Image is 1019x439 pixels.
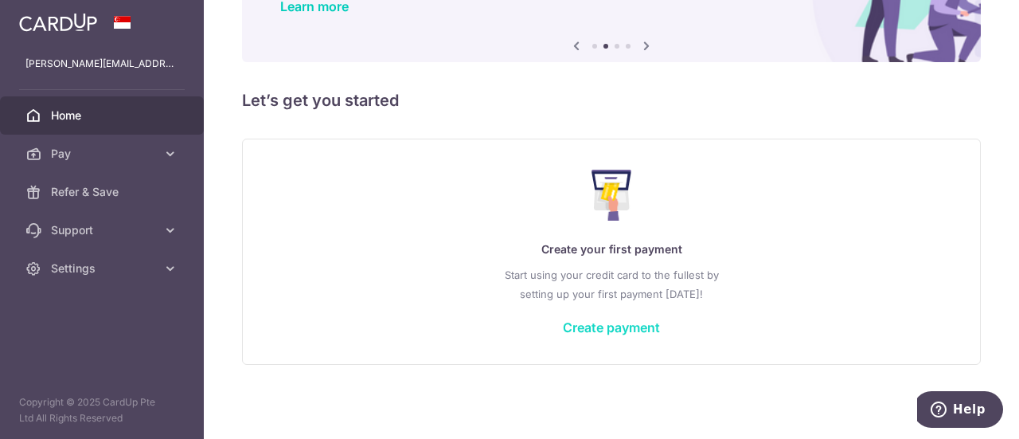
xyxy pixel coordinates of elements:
span: Support [51,222,156,238]
h5: Let’s get you started [242,88,981,113]
span: Pay [51,146,156,162]
p: Create your first payment [275,240,948,259]
span: Refer & Save [51,184,156,200]
img: Make Payment [591,170,632,221]
iframe: Opens a widget where you can find more information [917,391,1003,431]
p: Start using your credit card to the fullest by setting up your first payment [DATE]! [275,265,948,304]
span: Home [51,108,156,123]
img: CardUp [19,13,97,32]
a: Create payment [563,319,660,335]
span: Settings [51,261,156,276]
p: [PERSON_NAME][EMAIL_ADDRESS][DOMAIN_NAME] [25,56,178,72]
